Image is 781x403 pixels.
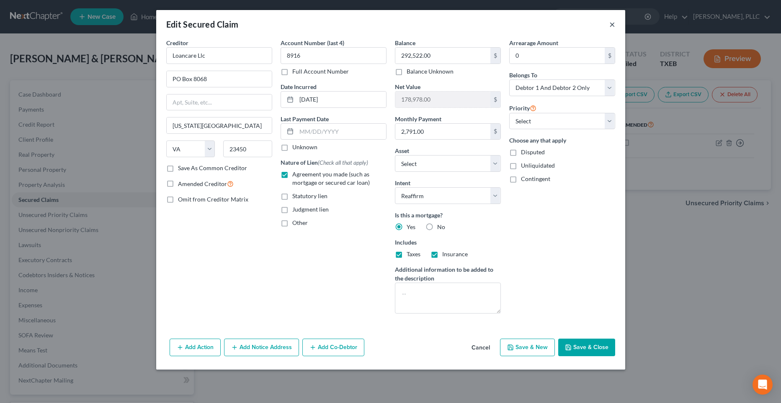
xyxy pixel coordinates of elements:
[178,196,248,203] span: Omit from Creditor Matrix
[281,47,387,64] input: XXXX
[170,339,221,356] button: Add Action
[395,92,490,107] input: 0.00
[490,92,500,107] div: $
[753,375,773,395] div: Open Intercom Messenger
[521,148,545,156] span: Disputed
[281,38,344,47] label: Account Number (last 4)
[437,223,445,230] span: No
[605,48,615,64] div: $
[395,82,420,91] label: Net Value
[500,339,555,356] button: Save & New
[292,206,329,213] span: Judgment lien
[407,223,415,230] span: Yes
[490,124,500,140] div: $
[296,92,386,107] input: MM/DD/YYYY
[395,179,410,187] label: Intent
[509,103,536,113] label: Priority
[407,67,454,76] label: Balance Unknown
[318,159,368,166] span: (Check all that apply)
[509,71,537,79] span: Belongs To
[395,238,501,247] label: Includes
[178,164,247,172] label: Save As Common Creditor
[292,171,370,186] span: Agreement you made (such as mortgage or secured car loan)
[167,94,272,110] input: Apt, Suite, etc...
[407,250,420,258] span: Taxes
[490,48,500,64] div: $
[395,147,409,154] span: Asset
[292,192,327,199] span: Statutory lien
[281,115,329,123] label: Last Payment Date
[521,175,550,182] span: Contingent
[178,180,227,187] span: Amended Creditor
[395,265,501,283] label: Additional information to be added to the description
[395,48,490,64] input: 0.00
[442,250,468,258] span: Insurance
[167,71,272,87] input: Enter address...
[281,158,368,167] label: Nature of Lien
[166,47,272,64] input: Search creditor by name...
[292,143,317,151] label: Unknown
[509,38,558,47] label: Arrearage Amount
[465,339,497,356] button: Cancel
[166,18,239,30] div: Edit Secured Claim
[521,162,555,169] span: Unliquidated
[395,38,415,47] label: Balance
[281,82,317,91] label: Date Incurred
[296,124,386,140] input: MM/DD/YYYY
[166,39,188,46] span: Creditor
[395,115,441,123] label: Monthly Payment
[509,136,615,145] label: Choose any that apply
[292,219,308,226] span: Other
[223,140,272,157] input: Enter zip...
[292,67,349,76] label: Full Account Number
[395,124,490,140] input: 0.00
[609,19,615,29] button: ×
[395,211,501,219] label: Is this a mortgage?
[302,339,364,356] button: Add Co-Debtor
[224,339,299,356] button: Add Notice Address
[558,339,615,356] button: Save & Close
[510,48,605,64] input: 0.00
[167,117,272,133] input: Enter city...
